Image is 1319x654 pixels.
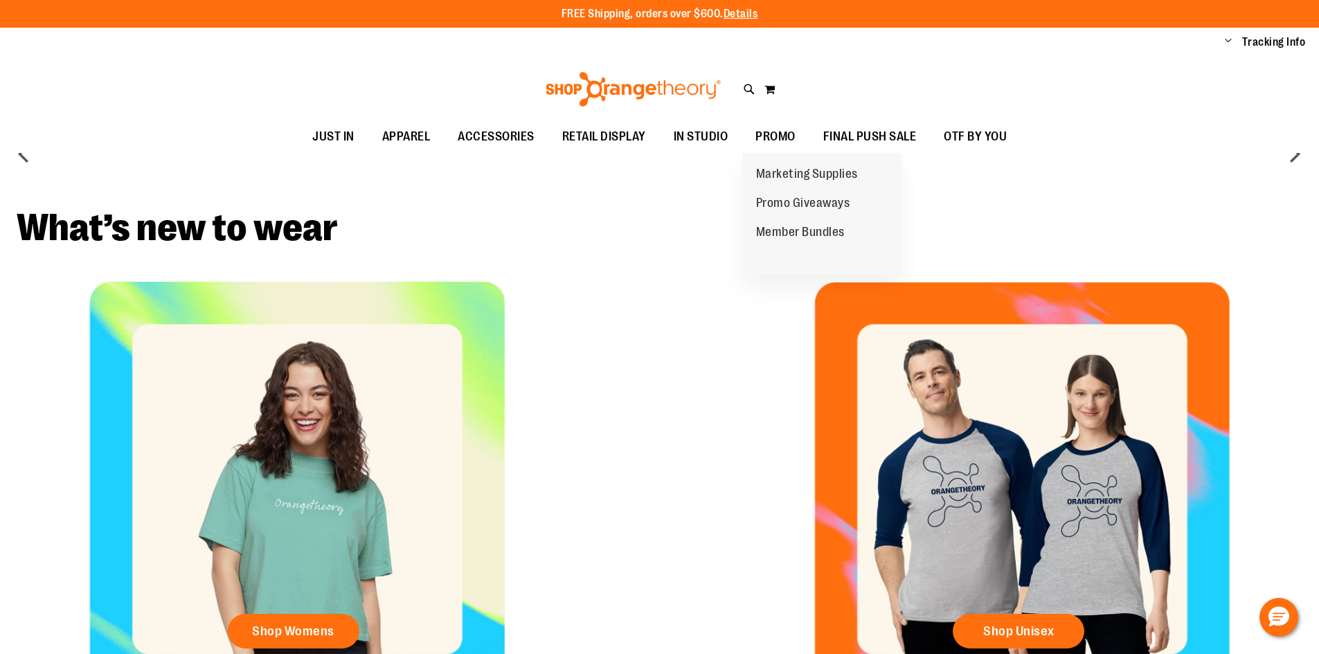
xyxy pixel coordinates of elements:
[742,189,864,218] a: Promo Giveaways
[562,6,758,22] p: FREE Shipping, orders over $600.
[742,160,872,189] a: Marketing Supplies
[544,72,723,107] img: Shop Orangetheory
[660,121,742,153] a: IN STUDIO
[944,121,1007,152] span: OTF BY YOU
[444,121,548,153] a: ACCESSORIES
[742,153,901,274] ul: PROMO
[809,121,931,153] a: FINAL PUSH SALE
[458,121,535,152] span: ACCESSORIES
[10,140,38,167] button: prev
[724,8,758,20] a: Details
[756,196,850,213] span: Promo Giveaways
[382,121,431,152] span: APPAREL
[312,121,355,152] span: JUST IN
[756,167,858,184] span: Marketing Supplies
[674,121,728,152] span: IN STUDIO
[823,121,917,152] span: FINAL PUSH SALE
[742,121,809,153] a: PROMO
[368,121,445,153] a: APPAREL
[252,624,334,639] span: Shop Womens
[742,218,859,247] a: Member Bundles
[756,225,845,242] span: Member Bundles
[1281,140,1309,167] button: next
[983,624,1055,639] span: Shop Unisex
[930,121,1021,153] a: OTF BY YOU
[548,121,660,153] a: RETAIL DISPLAY
[755,121,796,152] span: PROMO
[17,209,1302,247] h2: What’s new to wear
[228,614,359,648] a: Shop Womens
[1225,35,1232,49] button: Account menu
[1242,35,1306,50] a: Tracking Info
[298,121,368,153] a: JUST IN
[562,121,646,152] span: RETAIL DISPLAY
[953,614,1084,648] a: Shop Unisex
[1259,598,1298,637] button: Hello, have a question? Let’s chat.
